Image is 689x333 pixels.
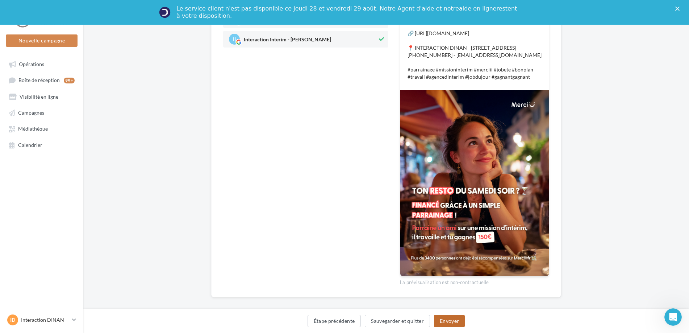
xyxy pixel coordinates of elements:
[18,110,44,116] span: Campagnes
[400,276,549,286] div: La prévisualisation est non-contractuelle
[664,308,682,326] iframe: Intercom live chat
[18,77,60,83] span: Boîte de réception
[434,315,465,327] button: Envoyer
[18,142,42,148] span: Calendrier
[365,315,430,327] button: Sauvegarder et quitter
[19,61,44,67] span: Opérations
[64,78,75,83] div: 99+
[4,90,79,103] a: Visibilité en ligne
[308,315,361,327] button: Étape précédente
[233,37,236,42] span: II
[176,5,518,20] div: Le service client n'est pas disponible ce jeudi 28 et vendredi 29 août. Notre Agent d'aide et not...
[4,106,79,119] a: Campagnes
[10,316,15,324] span: ID
[6,34,78,47] button: Nouvelle campagne
[18,126,48,132] span: Médiathèque
[6,313,78,327] a: ID Interaction DINAN
[21,316,69,324] p: Interaction DINAN
[244,37,331,45] span: Interaction Interim - [PERSON_NAME]
[4,122,79,135] a: Médiathèque
[4,138,79,151] a: Calendrier
[459,5,496,12] a: aide en ligne
[675,7,682,11] div: Fermer
[4,57,79,70] a: Opérations
[4,73,79,87] a: Boîte de réception99+
[20,94,58,100] span: Visibilité en ligne
[159,7,171,18] img: Profile image for Service-Client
